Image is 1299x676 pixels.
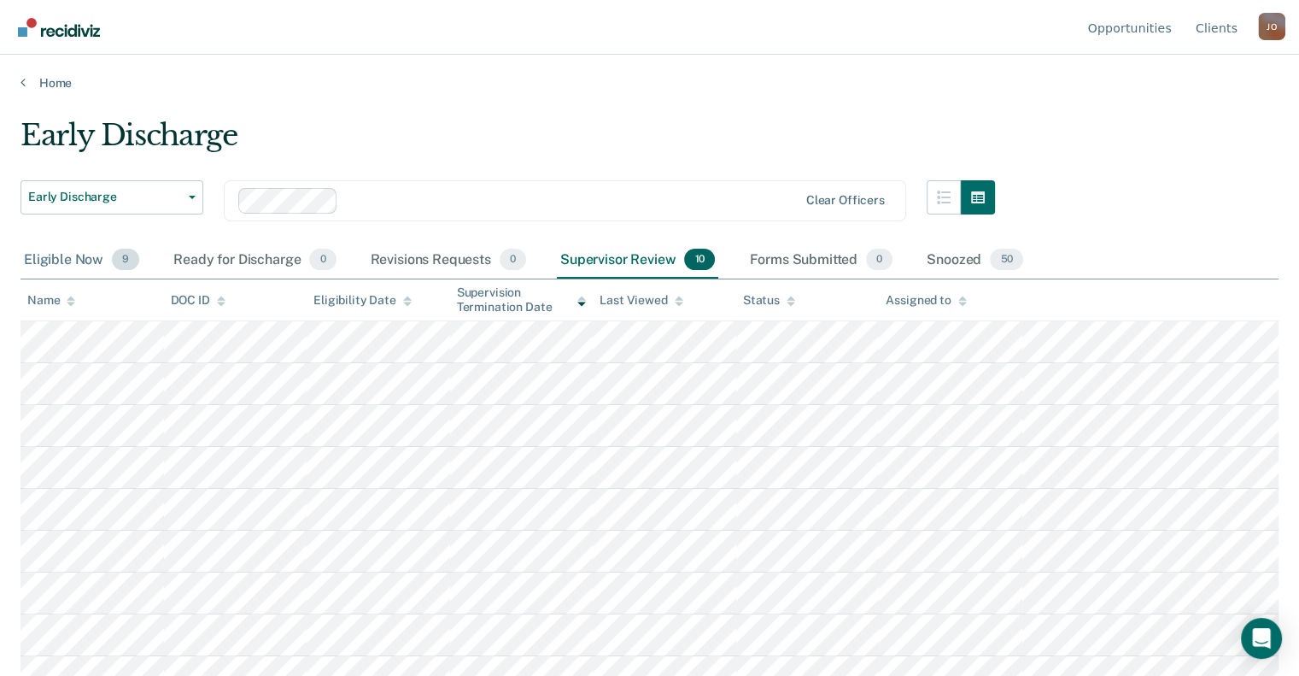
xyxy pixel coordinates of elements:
div: Supervisor Review10 [557,242,718,279]
span: Early Discharge [28,190,182,204]
div: Forms Submitted0 [746,242,896,279]
div: Eligible Now9 [20,242,143,279]
div: J O [1258,13,1285,40]
div: Ready for Discharge0 [170,242,339,279]
button: Profile dropdown button [1258,13,1285,40]
div: Name [27,293,75,308]
button: Early Discharge [20,180,203,215]
div: Clear officers [806,193,885,208]
div: Open Intercom Messenger [1241,618,1282,659]
div: Status [743,293,795,308]
span: 9 [112,249,139,271]
div: Eligibility Date [313,293,412,308]
span: 10 [684,249,715,271]
span: 0 [500,249,526,271]
div: DOC ID [171,293,225,308]
div: Last Viewed [600,293,682,308]
div: Assigned to [886,293,966,308]
div: Revisions Requests0 [367,242,530,279]
img: Recidiviz [18,18,100,37]
div: Snoozed50 [923,242,1027,279]
div: Early Discharge [20,118,995,167]
div: Supervision Termination Date [457,285,587,314]
span: 50 [990,249,1023,271]
span: 0 [309,249,336,271]
span: 0 [866,249,892,271]
a: Home [20,75,1279,91]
